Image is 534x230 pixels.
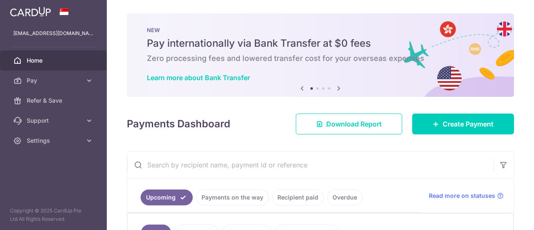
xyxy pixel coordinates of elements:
[27,56,82,65] span: Home
[147,53,494,63] h6: Zero processing fees and lowered transfer cost for your overseas expenses
[27,76,82,85] span: Pay
[412,114,514,134] a: Create Payment
[196,190,269,205] a: Payments on the way
[27,96,82,105] span: Refer & Save
[127,13,514,97] img: Bank transfer banner
[147,27,494,33] p: NEW
[327,190,363,205] a: Overdue
[429,192,495,200] span: Read more on statuses
[326,119,382,129] span: Download Report
[27,116,82,125] span: Support
[141,190,193,205] a: Upcoming
[147,73,250,82] a: Learn more about Bank Transfer
[272,190,324,205] a: Recipient paid
[443,119,494,129] span: Create Payment
[147,37,494,50] h5: Pay internationally via Bank Transfer at $0 fees
[296,114,402,134] a: Download Report
[13,29,93,38] p: [EMAIL_ADDRESS][DOMAIN_NAME]
[10,7,51,17] img: CardUp
[127,152,494,178] input: Search by recipient name, payment id or reference
[127,116,230,131] h4: Payments Dashboard
[429,192,504,200] a: Read more on statuses
[27,136,82,145] span: Settings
